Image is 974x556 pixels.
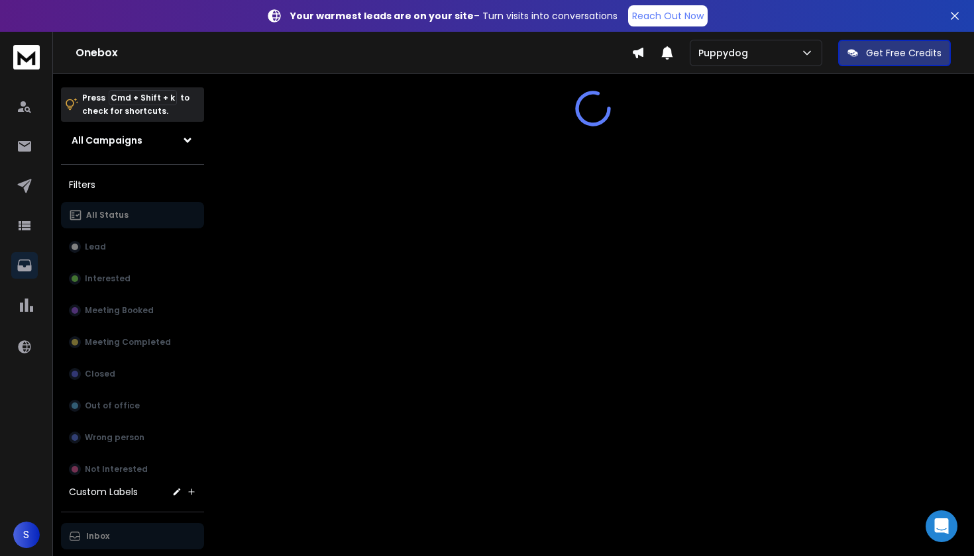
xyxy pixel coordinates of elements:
button: S [13,522,40,548]
strong: Your warmest leads are on your site [290,9,474,23]
p: Puppydog [698,46,753,60]
button: All Campaigns [61,127,204,154]
h1: All Campaigns [72,134,142,147]
a: Reach Out Now [628,5,708,26]
button: Get Free Credits [838,40,951,66]
div: Open Intercom Messenger [926,510,957,542]
img: logo [13,45,40,69]
p: – Turn visits into conversations [290,9,618,23]
p: Press to check for shortcuts. [82,91,189,118]
span: Cmd + Shift + k [109,90,177,105]
p: Get Free Credits [866,46,942,60]
h3: Custom Labels [69,485,138,498]
h1: Onebox [76,45,631,61]
h3: Filters [61,175,204,194]
p: Reach Out Now [632,9,704,23]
